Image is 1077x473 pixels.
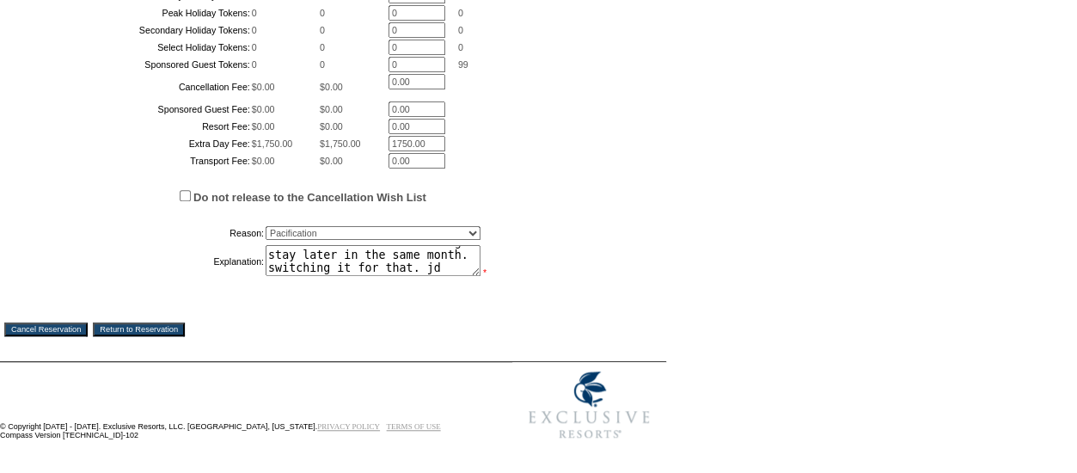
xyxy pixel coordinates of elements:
[49,223,264,243] td: Reason:
[49,136,250,151] td: Extra Day Fee:
[49,22,250,38] td: Secondary Holiday Tokens:
[49,74,250,100] td: Cancellation Fee:
[49,57,250,72] td: Sponsored Guest Tokens:
[320,82,343,92] span: $0.00
[252,104,275,114] span: $0.00
[252,25,257,35] span: 0
[252,82,275,92] span: $0.00
[387,422,441,431] a: TERMS OF USE
[320,42,325,52] span: 0
[320,156,343,166] span: $0.00
[252,138,292,149] span: $1,750.00
[512,362,666,448] img: Exclusive Resorts
[93,322,185,336] input: Return to Reservation
[320,8,325,18] span: 0
[252,121,275,132] span: $0.00
[193,191,426,204] label: Do not release to the Cancellation Wish List
[4,322,88,336] input: Cancel Reservation
[49,119,250,134] td: Resort Fee:
[458,8,463,18] span: 0
[320,25,325,35] span: 0
[49,40,250,55] td: Select Holiday Tokens:
[458,25,463,35] span: 0
[252,156,275,166] span: $0.00
[49,5,250,21] td: Peak Holiday Tokens:
[458,42,463,52] span: 0
[317,422,380,431] a: PRIVACY POLICY
[49,101,250,117] td: Sponsored Guest Fee:
[49,153,250,169] td: Transport Fee:
[320,59,325,70] span: 0
[252,59,257,70] span: 0
[320,138,360,149] span: $1,750.00
[49,245,264,278] td: Explanation:
[320,104,343,114] span: $0.00
[320,121,343,132] span: $0.00
[252,42,257,52] span: 0
[252,8,257,18] span: 0
[458,59,468,70] span: 99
